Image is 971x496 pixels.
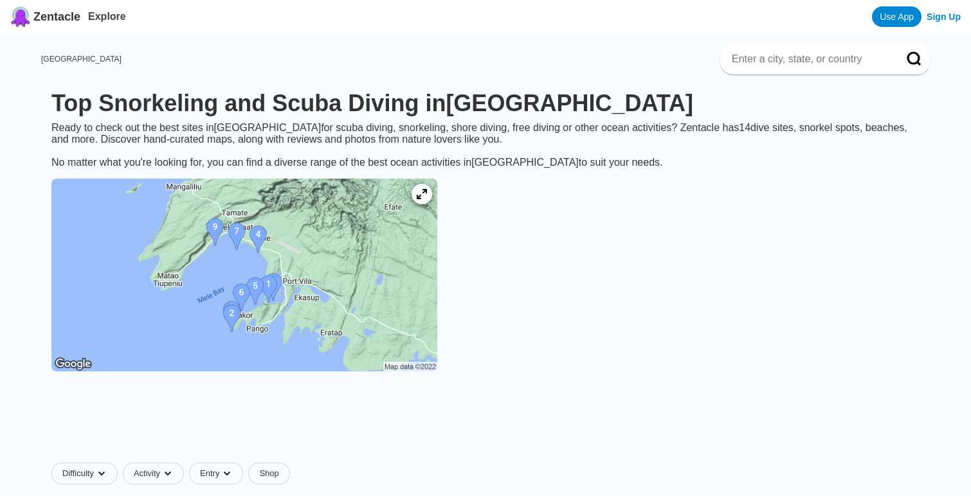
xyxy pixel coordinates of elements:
a: Explore [88,11,126,22]
img: dropdown caret [163,468,173,479]
img: Zentacle logo [10,6,31,27]
h1: Top Snorkeling and Scuba Diving in [GEOGRAPHIC_DATA] [51,90,920,117]
a: [GEOGRAPHIC_DATA] [41,55,122,64]
button: Activitydropdown caret [123,463,189,484]
a: Shefa Province dive site map [41,168,448,384]
button: Entrydropdown caret [189,463,248,484]
a: Use App [872,6,921,27]
img: Shefa Province dive site map [51,179,437,371]
iframe: Advertisement [174,394,797,452]
span: Activity [134,468,160,479]
a: Zentacle logoZentacle [10,6,80,27]
img: dropdown caret [222,468,232,479]
span: Difficulty [62,468,94,479]
input: Enter a city, state, or country [731,53,889,66]
span: Entry [200,468,219,479]
img: dropdown caret [96,468,107,479]
button: Difficultydropdown caret [51,463,123,484]
a: Sign Up [927,12,961,22]
span: Zentacle [33,10,80,24]
a: Shop [248,463,289,484]
div: Ready to check out the best sites in [GEOGRAPHIC_DATA] for scuba diving, snorkeling, shore diving... [41,122,930,168]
